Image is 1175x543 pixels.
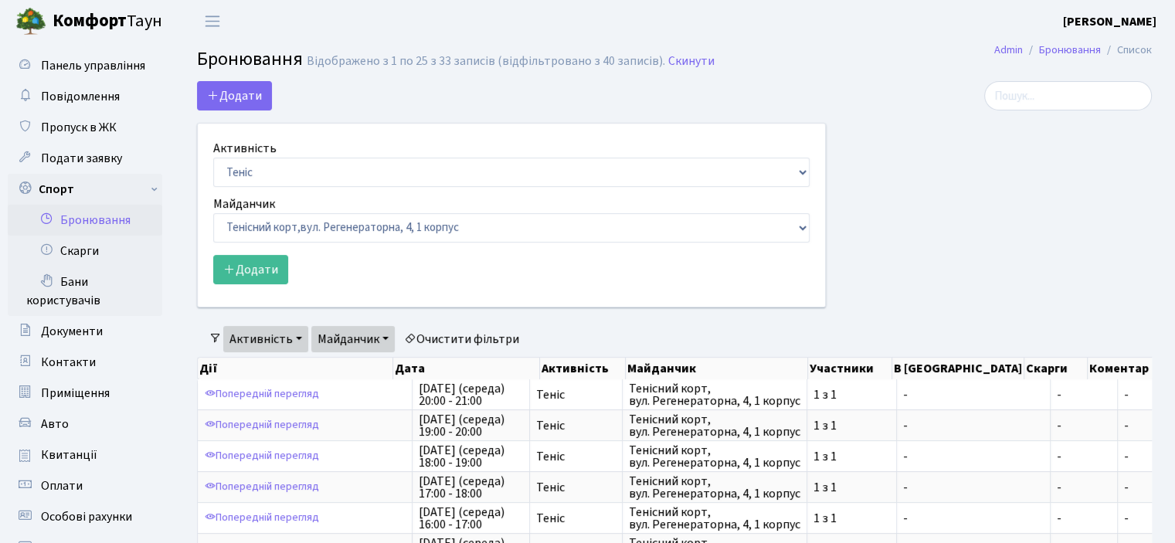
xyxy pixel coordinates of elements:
a: Очистити фільтри [398,326,525,352]
a: Майданчик [311,326,395,352]
span: Теніс [536,512,616,524]
span: 1 з 1 [813,389,890,401]
a: Попередній перегляд [201,506,323,530]
span: Авто [41,416,69,433]
span: Документи [41,323,103,340]
span: Квитанції [41,446,97,463]
span: Тенісний корт, вул. Регенераторна, 4, 1 корпус [629,475,800,500]
span: [DATE] (середа) 18:00 - 19:00 [419,444,523,469]
a: Admin [994,42,1023,58]
span: 1 з 1 [813,419,890,432]
span: Особові рахунки [41,508,132,525]
span: - [903,481,1044,494]
span: Теніс [536,419,616,432]
span: - [1124,386,1129,403]
b: [PERSON_NAME] [1063,13,1156,30]
th: Коментар [1088,358,1167,379]
span: Теніс [536,389,616,401]
span: - [1057,419,1111,432]
div: Відображено з 1 по 25 з 33 записів (відфільтровано з 40 записів). [307,54,665,69]
label: Майданчик [213,195,275,213]
span: - [903,389,1044,401]
span: Тенісний корт, вул. Регенераторна, 4, 1 корпус [629,413,800,438]
span: Повідомлення [41,88,120,105]
a: Бронювання [8,205,162,236]
b: Комфорт [53,8,127,33]
a: Подати заявку [8,143,162,174]
th: Майданчик [626,358,808,379]
span: Теніс [536,481,616,494]
span: - [1124,510,1129,527]
a: Документи [8,316,162,347]
span: Подати заявку [41,150,122,167]
a: Особові рахунки [8,501,162,532]
nav: breadcrumb [971,34,1175,66]
span: - [1124,479,1129,496]
a: Попередній перегляд [201,413,323,437]
img: logo.png [15,6,46,37]
span: [DATE] (середа) 19:00 - 20:00 [419,413,523,438]
span: - [1057,450,1111,463]
a: Попередній перегляд [201,444,323,468]
span: [DATE] (середа) 20:00 - 21:00 [419,382,523,407]
label: Активність [213,139,277,158]
th: Дії [198,358,393,379]
button: Додати [213,255,288,284]
span: - [1124,448,1129,465]
span: - [1124,417,1129,434]
span: Тенісний корт, вул. Регенераторна, 4, 1 корпус [629,382,800,407]
span: Пропуск в ЖК [41,119,117,136]
span: Бронювання [197,46,303,73]
button: Додати [197,81,272,110]
span: Теніс [536,450,616,463]
span: - [1057,481,1111,494]
button: Переключити навігацію [193,8,232,34]
span: Оплати [41,477,83,494]
th: Участники [808,358,892,379]
li: Список [1101,42,1152,59]
span: 1 з 1 [813,450,890,463]
a: Активність [223,326,308,352]
span: 1 з 1 [813,512,890,524]
span: - [903,450,1044,463]
a: Бронювання [1039,42,1101,58]
a: Пропуск в ЖК [8,112,162,143]
th: Дата [393,358,540,379]
a: [PERSON_NAME] [1063,12,1156,31]
span: Приміщення [41,385,110,402]
span: - [1057,389,1111,401]
span: Контакти [41,354,96,371]
input: Пошук... [984,81,1152,110]
a: Спорт [8,174,162,205]
a: Бани користувачів [8,266,162,316]
a: Авто [8,409,162,439]
th: В [GEOGRAPHIC_DATA] [892,358,1024,379]
span: Тенісний корт, вул. Регенераторна, 4, 1 корпус [629,506,800,531]
th: Активність [540,358,626,379]
a: Повідомлення [8,81,162,112]
span: [DATE] (середа) 17:00 - 18:00 [419,475,523,500]
th: Скарги [1024,358,1088,379]
a: Контакти [8,347,162,378]
a: Приміщення [8,378,162,409]
span: [DATE] (середа) 16:00 - 17:00 [419,506,523,531]
span: Таун [53,8,162,35]
a: Скинути [668,54,715,69]
span: Тенісний корт, вул. Регенераторна, 4, 1 корпус [629,444,800,469]
span: 1 з 1 [813,481,890,494]
span: - [1057,512,1111,524]
a: Панель управління [8,50,162,81]
span: - [903,419,1044,432]
a: Скарги [8,236,162,266]
a: Попередній перегляд [201,475,323,499]
a: Попередній перегляд [201,382,323,406]
span: - [903,512,1044,524]
a: Квитанції [8,439,162,470]
span: Панель управління [41,57,145,74]
a: Оплати [8,470,162,501]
